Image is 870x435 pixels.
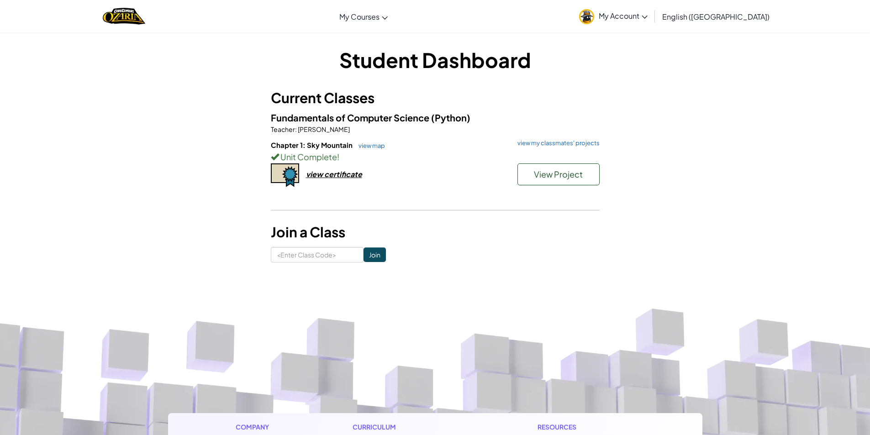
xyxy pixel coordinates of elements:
a: English ([GEOGRAPHIC_DATA]) [658,4,774,29]
span: My Account [599,11,648,21]
a: Ozaria by CodeCombat logo [103,7,145,26]
span: (Python) [431,112,470,123]
img: Home [103,7,145,26]
h3: Join a Class [271,222,600,242]
a: My Courses [335,4,392,29]
input: <Enter Class Code> [271,247,364,262]
span: Chapter 1: Sky Mountain [271,141,354,149]
a: view certificate [271,169,362,179]
span: English ([GEOGRAPHIC_DATA]) [662,12,770,21]
h1: Student Dashboard [271,46,600,74]
div: view certificate [306,169,362,179]
span: ! [337,152,339,162]
h1: Company [236,422,278,432]
span: Fundamentals of Computer Science [271,112,431,123]
span: : [295,125,297,133]
span: View Project [534,169,583,179]
h1: Resources [538,422,635,432]
h3: Current Classes [271,88,600,108]
img: certificate-icon.png [271,163,299,187]
span: [PERSON_NAME] [297,125,350,133]
a: view map [354,142,385,149]
span: Teacher [271,125,295,133]
span: My Courses [339,12,380,21]
button: View Project [517,163,600,185]
a: view my classmates' projects [513,140,600,146]
a: My Account [575,2,652,31]
span: Unit Complete [279,152,337,162]
h1: Curriculum [353,422,463,432]
img: avatar [579,9,594,24]
input: Join [364,247,386,262]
